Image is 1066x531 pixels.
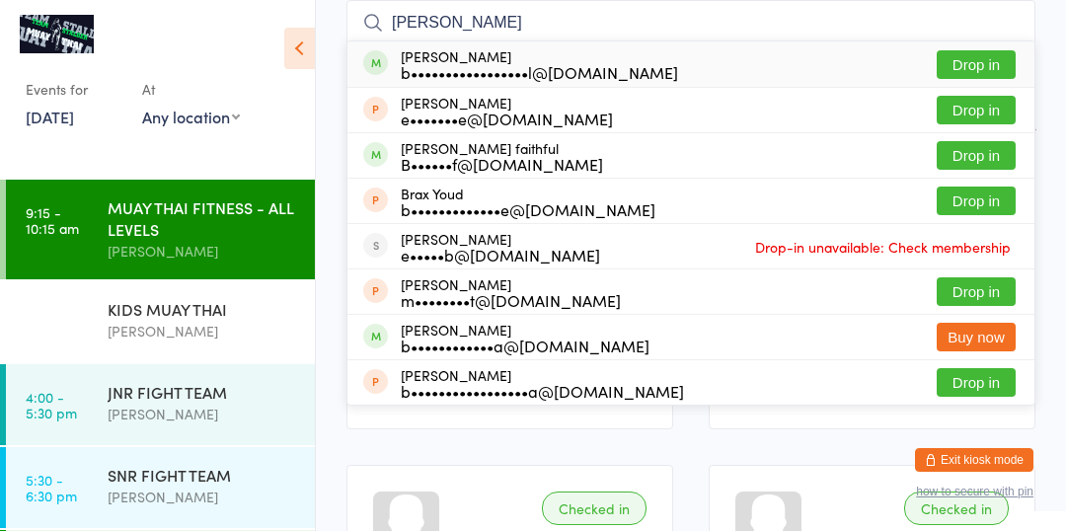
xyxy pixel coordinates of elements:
[142,106,240,127] div: Any location
[937,368,1016,397] button: Drop in
[401,292,621,308] div: m••••••••t@[DOMAIN_NAME]
[401,322,649,353] div: [PERSON_NAME]
[20,15,94,53] img: Team Stalder Muay Thai
[108,486,298,508] div: [PERSON_NAME]
[26,204,79,236] time: 9:15 - 10:15 am
[26,389,77,420] time: 4:00 - 5:30 pm
[108,320,298,342] div: [PERSON_NAME]
[916,485,1033,498] button: how to secure with pin
[915,448,1033,472] button: Exit kiosk mode
[937,277,1016,306] button: Drop in
[108,464,298,486] div: SNR FIGHT TEAM
[108,381,298,403] div: JNR FIGHT TEAM
[401,231,600,263] div: [PERSON_NAME]
[6,447,315,528] a: 5:30 -6:30 pmSNR FIGHT TEAM[PERSON_NAME]
[6,364,315,445] a: 4:00 -5:30 pmJNR FIGHT TEAM[PERSON_NAME]
[937,141,1016,170] button: Drop in
[750,232,1016,262] span: Drop-in unavailable: Check membership
[937,187,1016,215] button: Drop in
[401,156,603,172] div: B••••••f@[DOMAIN_NAME]
[401,48,678,80] div: [PERSON_NAME]
[401,140,603,172] div: [PERSON_NAME] faithful
[108,403,298,425] div: [PERSON_NAME]
[904,492,1009,525] div: Checked in
[401,186,655,217] div: Brax Youd
[937,96,1016,124] button: Drop in
[108,298,298,320] div: KIDS MUAY THAI
[6,180,315,279] a: 9:15 -10:15 amMUAY THAI FITNESS - ALL LEVELS[PERSON_NAME]
[937,323,1016,351] button: Buy now
[401,367,684,399] div: [PERSON_NAME]
[937,50,1016,79] button: Drop in
[401,95,613,126] div: [PERSON_NAME]
[401,383,684,399] div: b•••••••••••••••••a@[DOMAIN_NAME]
[401,276,621,308] div: [PERSON_NAME]
[401,64,678,80] div: b•••••••••••••••••l@[DOMAIN_NAME]
[26,106,74,127] a: [DATE]
[26,472,77,503] time: 5:30 - 6:30 pm
[108,196,298,240] div: MUAY THAI FITNESS - ALL LEVELS
[26,73,122,106] div: Events for
[401,338,649,353] div: b••••••••••••a@[DOMAIN_NAME]
[26,306,77,338] time: 3:45 - 4:30 pm
[108,240,298,263] div: [PERSON_NAME]
[542,492,647,525] div: Checked in
[6,281,315,362] a: 3:45 -4:30 pmKIDS MUAY THAI[PERSON_NAME]
[401,111,613,126] div: e•••••••e@[DOMAIN_NAME]
[401,247,600,263] div: e•••••b@[DOMAIN_NAME]
[401,201,655,217] div: b•••••••••••••e@[DOMAIN_NAME]
[142,73,240,106] div: At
